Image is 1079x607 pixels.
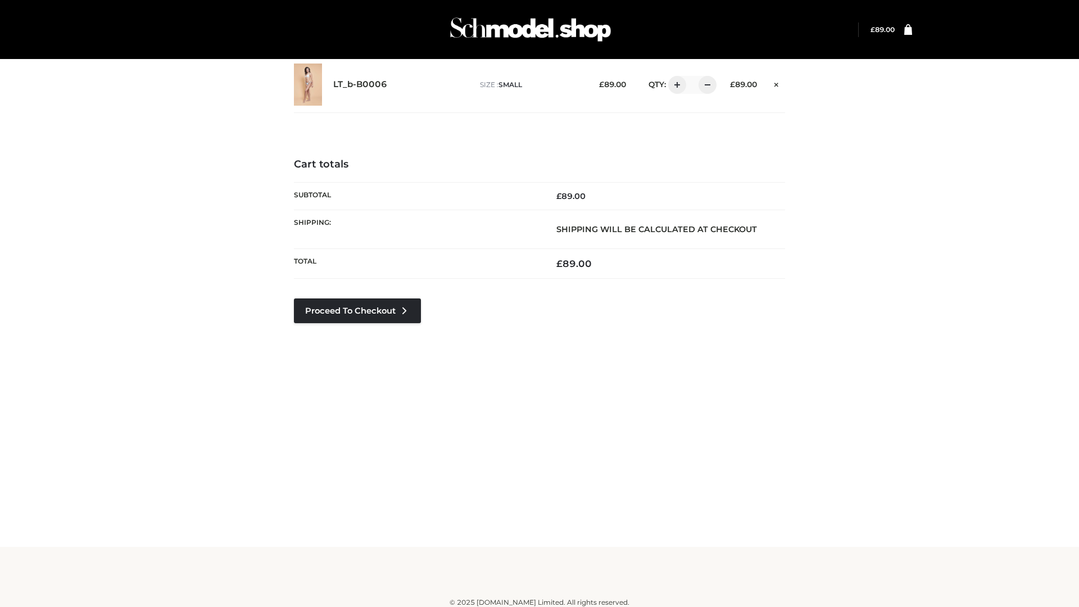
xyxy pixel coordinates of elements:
[446,7,615,52] img: Schmodel Admin 964
[599,80,626,89] bdi: 89.00
[871,25,895,34] bdi: 89.00
[294,298,421,323] a: Proceed to Checkout
[730,80,735,89] span: £
[294,182,539,210] th: Subtotal
[294,158,785,171] h4: Cart totals
[637,76,713,94] div: QTY:
[871,25,895,34] a: £89.00
[498,80,522,89] span: SMALL
[294,210,539,248] th: Shipping:
[556,224,757,234] strong: Shipping will be calculated at checkout
[333,79,387,90] a: LT_b-B0006
[480,80,582,90] p: size :
[871,25,875,34] span: £
[599,80,604,89] span: £
[556,191,586,201] bdi: 89.00
[294,249,539,279] th: Total
[556,191,561,201] span: £
[556,258,563,269] span: £
[768,76,785,90] a: Remove this item
[556,258,592,269] bdi: 89.00
[730,80,757,89] bdi: 89.00
[294,64,322,106] img: LT_b-B0006 - SMALL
